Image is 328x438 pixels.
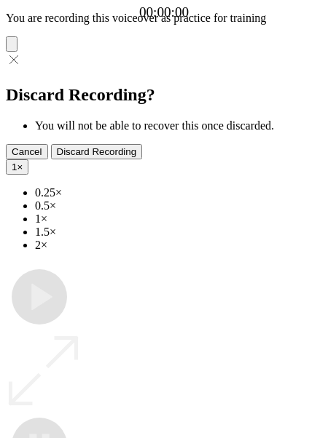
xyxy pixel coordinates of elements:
li: 1× [35,212,322,226]
li: You will not be able to recover this once discarded. [35,119,322,132]
li: 0.5× [35,199,322,212]
button: Discard Recording [51,144,143,159]
button: 1× [6,159,28,175]
a: 00:00:00 [139,4,189,20]
li: 2× [35,239,322,252]
span: 1 [12,162,17,172]
li: 1.5× [35,226,322,239]
h2: Discard Recording? [6,85,322,105]
li: 0.25× [35,186,322,199]
button: Cancel [6,144,48,159]
p: You are recording this voiceover as practice for training [6,12,322,25]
